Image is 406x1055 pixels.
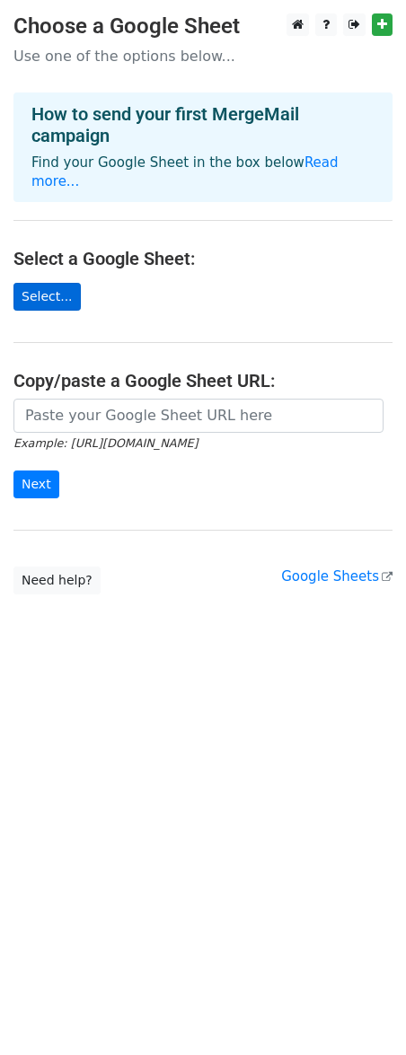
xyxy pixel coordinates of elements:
input: Next [13,470,59,498]
h3: Choose a Google Sheet [13,13,393,40]
a: Need help? [13,567,101,594]
h4: Select a Google Sheet: [13,248,393,269]
p: Find your Google Sheet in the box below [31,154,375,191]
small: Example: [URL][DOMAIN_NAME] [13,436,198,450]
a: Read more... [31,154,339,189]
input: Paste your Google Sheet URL here [13,399,384,433]
iframe: Chat Widget [316,969,406,1055]
a: Google Sheets [281,568,393,585]
a: Select... [13,283,81,311]
h4: How to send your first MergeMail campaign [31,103,375,146]
h4: Copy/paste a Google Sheet URL: [13,370,393,391]
p: Use one of the options below... [13,47,393,66]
